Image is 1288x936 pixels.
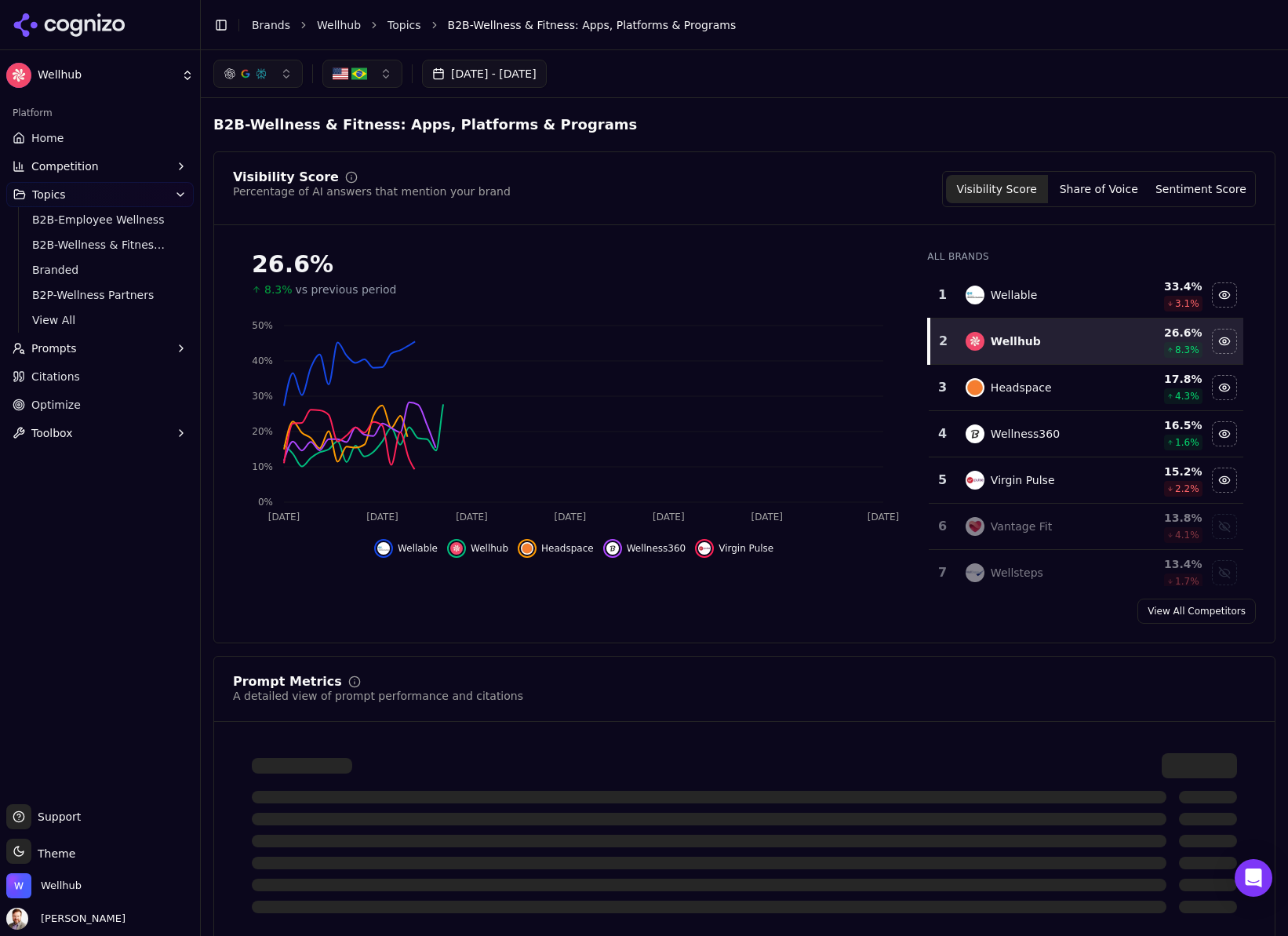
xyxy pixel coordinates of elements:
tspan: [DATE] [366,512,398,523]
span: B2B-Wellness & Fitness: Apps, Platforms & Programs [32,237,169,253]
tspan: 0% [258,497,273,508]
span: 4.1 % [1175,529,1199,541]
tspan: [DATE] [268,512,300,523]
img: virgin pulse [698,542,711,555]
img: headspace [521,542,533,555]
div: 1 [935,286,950,304]
button: Hide wellhub data [1212,329,1237,354]
tspan: [DATE] [653,512,685,523]
a: B2B-Employee Wellness [26,209,175,231]
div: 13.8 % [1122,510,1202,526]
img: United States [333,66,348,82]
a: View All Competitors [1137,599,1256,624]
span: View All [32,312,169,328]
tspan: 30% [252,391,273,402]
img: Brazil [351,66,367,82]
a: Brands [252,19,290,31]
span: vs previous period [296,282,397,297]
img: wellness360 [606,542,619,555]
span: 1.7 % [1175,575,1199,588]
div: 5 [935,471,950,490]
img: Wellhub [6,873,31,898]
tr: 2wellhubWellhub26.6%8.3%Hide wellhub data [929,319,1243,365]
span: B2B-Wellness & Fitness: Apps, Platforms & Programs [448,17,737,33]
div: 26.6 % [1122,325,1202,341]
img: wellable [377,542,390,555]
span: Prompts [31,341,77,356]
img: wellable [966,286,984,304]
button: Share of Voice [1048,175,1150,203]
span: Wellness360 [627,542,686,555]
button: Competition [6,154,194,179]
tr: 3headspaceHeadspace17.8%4.3%Hide headspace data [929,365,1243,411]
button: Hide virgin pulse data [1212,468,1237,493]
div: Wellsteps [991,565,1043,581]
tspan: [DATE] [555,512,587,523]
div: Prompt Metrics [233,676,342,688]
button: Open user button [6,908,126,930]
span: B2P-Wellness Partners [32,287,169,303]
button: Visibility Score [946,175,1048,203]
span: Topics [32,187,66,202]
span: 1.6 % [1175,436,1199,449]
img: Wellhub [6,63,31,88]
span: Theme [31,847,75,860]
span: Optimize [31,397,81,413]
div: 4 [935,424,950,443]
button: Toolbox [6,421,194,446]
a: Topics [387,17,421,33]
span: Citations [31,369,80,384]
tspan: [DATE] [456,512,488,523]
img: wellness360 [966,424,984,443]
span: B2B-Wellness & Fitness: Apps, Platforms & Programs [213,111,665,139]
tr: 6vantage fitVantage Fit13.8%4.1%Show vantage fit data [929,504,1243,550]
img: Chris Dean [6,908,28,930]
button: Show vantage fit data [1212,514,1237,539]
div: Open Intercom Messenger [1235,859,1272,897]
img: vantage fit [966,517,984,536]
div: Headspace [991,380,1052,395]
div: 13.4 % [1122,556,1202,572]
button: Sentiment Score [1150,175,1252,203]
a: View All [26,309,175,331]
a: B2B-Wellness & Fitness: Apps, Platforms & Programs [26,234,175,256]
div: Virgin Pulse [991,472,1055,488]
span: B2B-Wellness & Fitness: Apps, Platforms & Programs [213,114,637,136]
span: Toolbox [31,425,73,441]
button: Hide headspace data [518,539,594,558]
span: [PERSON_NAME] [35,912,126,926]
div: 7 [935,563,950,582]
span: Branded [32,262,169,278]
tr: 4wellness360Wellness36016.5%1.6%Hide wellness360 data [929,411,1243,457]
span: 2.2 % [1175,483,1199,495]
div: 33.4 % [1122,279,1202,294]
img: wellhub [966,332,984,351]
div: 6 [935,517,950,536]
span: Support [31,809,81,825]
tspan: [DATE] [868,512,900,523]
button: Hide wellness360 data [603,539,686,558]
tr: 1wellableWellable33.4%3.1%Hide wellable data [929,272,1243,319]
img: virgin pulse [966,471,984,490]
span: Home [31,130,64,146]
div: Percentage of AI answers that mention your brand [233,184,511,199]
div: All Brands [927,250,1243,263]
a: Wellhub [317,17,361,33]
nav: breadcrumb [252,17,1244,33]
img: wellsteps [966,563,984,582]
span: Wellhub [41,879,82,893]
div: Visibility Score [233,171,339,184]
tspan: 10% [252,461,273,472]
span: Wellable [398,542,438,555]
button: Show wellsteps data [1212,560,1237,585]
a: Citations [6,364,194,389]
tspan: 40% [252,355,273,366]
a: Home [6,126,194,151]
button: Prompts [6,336,194,361]
button: [DATE] - [DATE] [422,60,547,88]
div: Vantage Fit [991,519,1052,534]
div: 26.6% [252,250,896,279]
button: Hide wellhub data [447,539,508,558]
span: Wellhub [471,542,508,555]
div: Platform [6,100,194,126]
